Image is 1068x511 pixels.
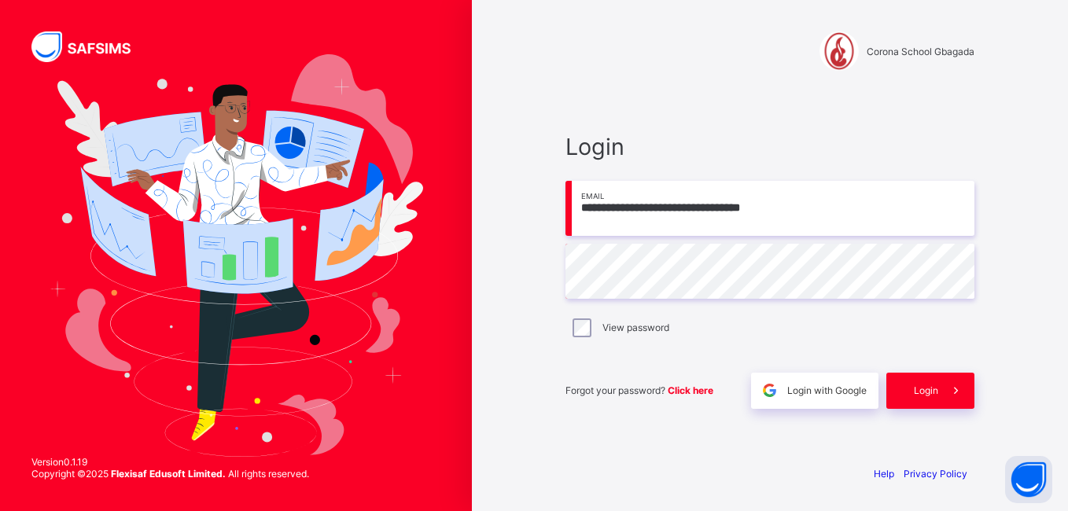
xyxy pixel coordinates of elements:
[1005,456,1052,503] button: Open asap
[565,133,974,160] span: Login
[914,384,938,396] span: Login
[787,384,867,396] span: Login with Google
[867,46,974,57] span: Corona School Gbagada
[760,381,779,399] img: google.396cfc9801f0270233282035f929180a.svg
[874,468,894,480] a: Help
[31,31,149,62] img: SAFSIMS Logo
[49,54,423,457] img: Hero Image
[602,322,669,333] label: View password
[111,468,226,480] strong: Flexisaf Edusoft Limited.
[31,468,309,480] span: Copyright © 2025 All rights reserved.
[668,384,713,396] a: Click here
[31,456,309,468] span: Version 0.1.19
[904,468,967,480] a: Privacy Policy
[565,384,713,396] span: Forgot your password?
